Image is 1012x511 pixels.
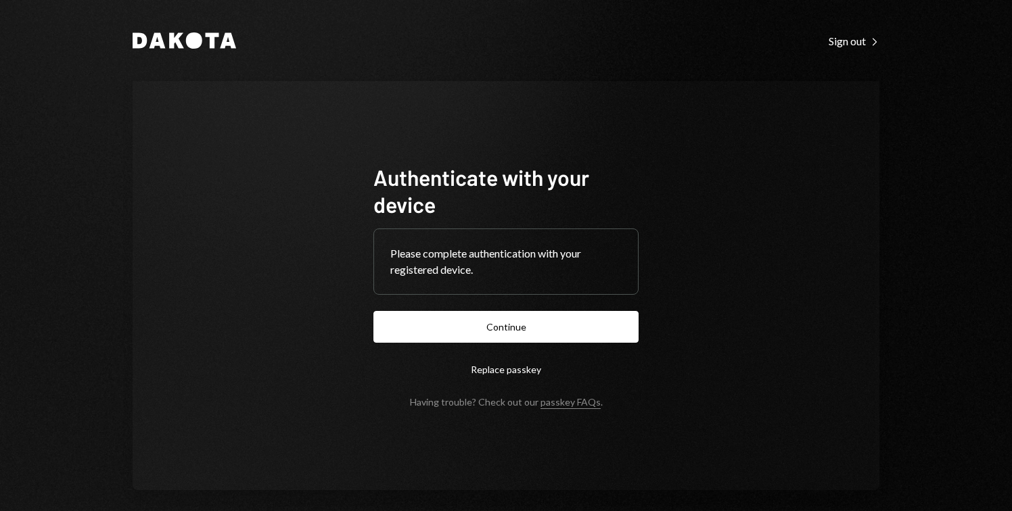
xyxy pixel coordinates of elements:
a: passkey FAQs [540,396,601,409]
h1: Authenticate with your device [373,164,639,218]
div: Please complete authentication with your registered device. [390,245,622,278]
div: Having trouble? Check out our . [410,396,603,408]
a: Sign out [829,33,879,48]
button: Replace passkey [373,354,639,385]
div: Sign out [829,34,879,48]
button: Continue [373,311,639,343]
